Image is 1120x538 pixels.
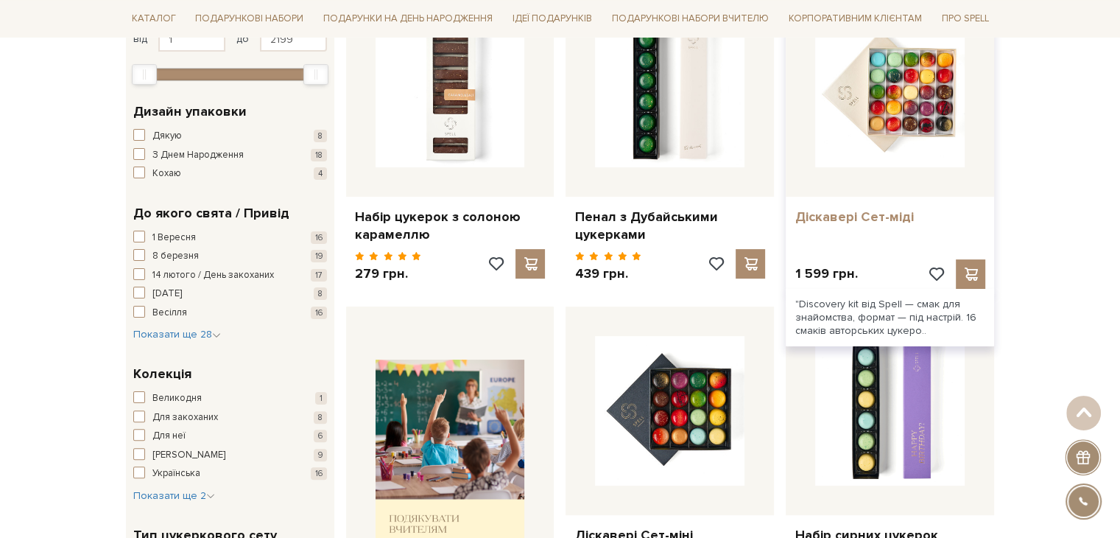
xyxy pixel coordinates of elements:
span: Великодня [152,391,202,406]
span: 8 [314,130,327,142]
a: Ідеї подарунків [507,7,598,30]
a: Подарункові набори [189,7,309,30]
span: З Днем Народження [152,148,244,163]
button: Весілля 16 [133,306,327,321]
a: Діскавері Сет-міді [795,209,985,226]
span: 8 [314,411,327,424]
span: 1 Вересня [152,231,196,245]
span: [DATE] [152,287,182,301]
a: Подарунки на День народження [317,7,499,30]
span: 17 [311,269,327,282]
button: Великодня 1 [133,391,327,406]
button: [PERSON_NAME] 9 [133,448,327,463]
a: Каталог [126,7,182,30]
span: Показати ще 2 [133,489,215,502]
span: Колекція [133,364,191,384]
p: 439 грн. [574,265,641,282]
a: Пенал з Дубайськими цукерками [574,209,765,243]
a: Подарункові набори Вчителю [606,6,775,31]
button: Дякую 8 [133,129,327,144]
span: До якого свята / Привід [133,203,289,223]
span: 16 [311,231,327,244]
span: до [236,32,249,46]
button: Для неї 6 [133,429,327,444]
a: Корпоративним клієнтам [783,7,928,30]
span: 16 [311,467,327,480]
a: Набір цукерок з солоною карамеллю [355,209,546,243]
span: 8 [314,287,327,300]
span: Для закоханих [152,411,218,425]
span: [PERSON_NAME] [152,448,225,463]
input: Ціна [260,27,327,52]
span: 18 [311,149,327,161]
button: 8 березня 19 [133,249,327,264]
button: 14 лютого / День закоханих 17 [133,268,327,283]
span: 8 березня [152,249,199,264]
button: З Днем Народження 18 [133,148,327,163]
span: Дизайн упаковки [133,102,247,122]
div: Min [132,64,157,85]
button: Кохаю 4 [133,167,327,181]
span: 19 [311,250,327,262]
div: "Discovery kit від Spell — смак для знайомства, формат — під настрій. 16 смаків авторських цукеро.. [786,289,994,347]
button: [DATE] 8 [133,287,327,301]
span: 16 [311,307,327,319]
span: Весілля [152,306,187,321]
p: 1 599 грн. [795,265,857,282]
span: Для неї [152,429,186,444]
div: Max [303,64,328,85]
button: Для закоханих 8 [133,411,327,425]
button: Показати ще 28 [133,327,221,342]
span: Кохаю [152,167,181,181]
span: Дякую [152,129,182,144]
p: 279 грн. [355,265,422,282]
span: 14 лютого / День закоханих [152,268,274,283]
a: Про Spell [935,7,994,30]
input: Ціна [158,27,225,52]
button: Українська 16 [133,467,327,481]
span: 4 [314,167,327,180]
button: Показати ще 2 [133,489,215,503]
span: від [133,32,147,46]
span: 1 [315,392,327,405]
span: 6 [314,430,327,442]
button: 1 Вересня 16 [133,231,327,245]
span: 9 [314,449,327,461]
span: Українська [152,467,200,481]
span: Показати ще 28 [133,328,221,340]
